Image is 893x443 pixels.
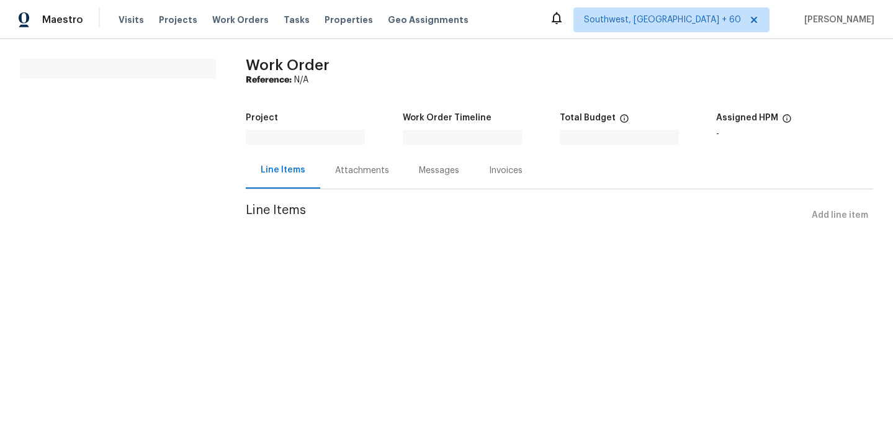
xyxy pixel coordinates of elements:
div: N/A [246,74,873,86]
span: Geo Assignments [388,14,469,26]
span: Southwest, [GEOGRAPHIC_DATA] + 60 [584,14,741,26]
span: The hpm assigned to this work order. [782,114,792,130]
div: Attachments [335,164,389,177]
div: Messages [419,164,459,177]
span: Projects [159,14,197,26]
div: Line Items [261,164,305,176]
span: Work Orders [212,14,269,26]
div: Invoices [489,164,523,177]
span: Maestro [42,14,83,26]
span: Line Items [246,204,807,227]
span: The total cost of line items that have been proposed by Opendoor. This sum includes line items th... [619,114,629,130]
h5: Project [246,114,278,122]
span: Visits [119,14,144,26]
h5: Work Order Timeline [403,114,491,122]
span: Work Order [246,58,330,73]
span: [PERSON_NAME] [799,14,874,26]
span: Tasks [284,16,310,24]
div: - [716,130,873,138]
h5: Assigned HPM [716,114,778,122]
h5: Total Budget [560,114,616,122]
b: Reference: [246,76,292,84]
span: Properties [325,14,373,26]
